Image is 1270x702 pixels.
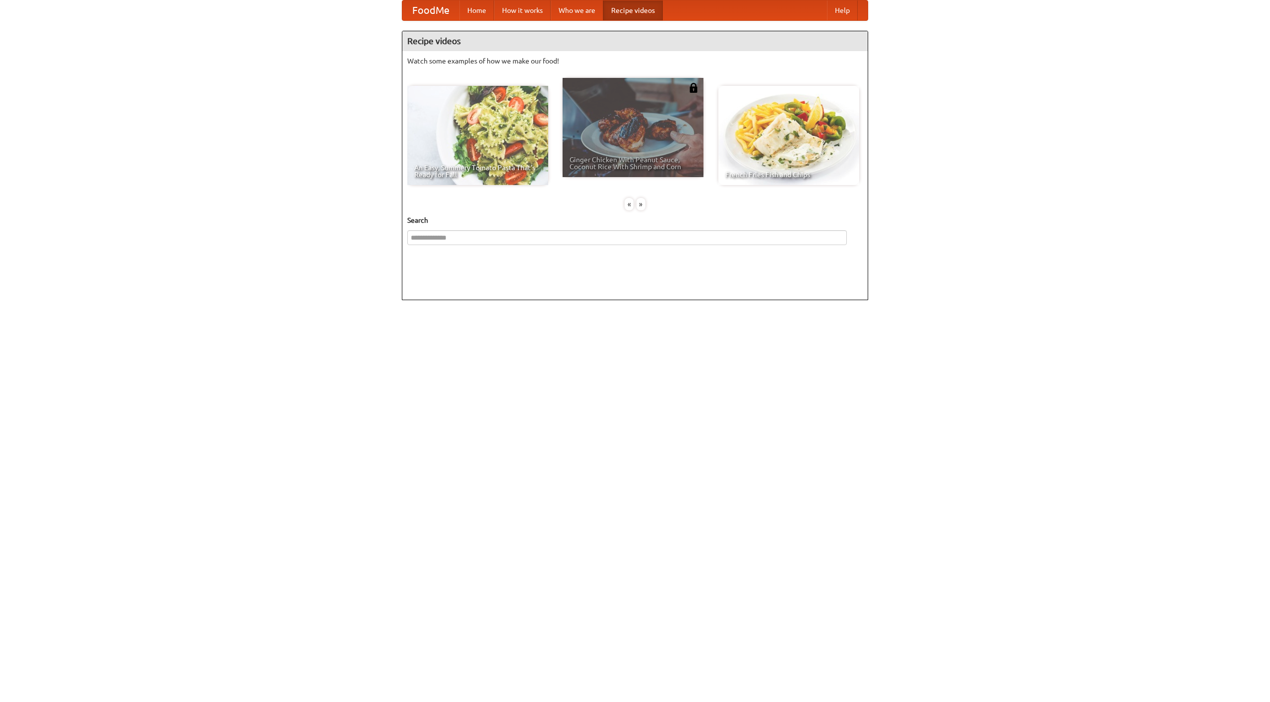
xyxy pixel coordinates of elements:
[725,171,852,178] span: French Fries Fish and Chips
[407,215,863,225] h5: Search
[603,0,663,20] a: Recipe videos
[402,31,868,51] h4: Recipe videos
[494,0,551,20] a: How it works
[827,0,858,20] a: Help
[689,83,698,93] img: 483408.png
[551,0,603,20] a: Who we are
[407,86,548,185] a: An Easy, Summery Tomato Pasta That's Ready for Fall
[625,198,634,210] div: «
[459,0,494,20] a: Home
[407,56,863,66] p: Watch some examples of how we make our food!
[414,164,541,178] span: An Easy, Summery Tomato Pasta That's Ready for Fall
[636,198,645,210] div: »
[718,86,859,185] a: French Fries Fish and Chips
[402,0,459,20] a: FoodMe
